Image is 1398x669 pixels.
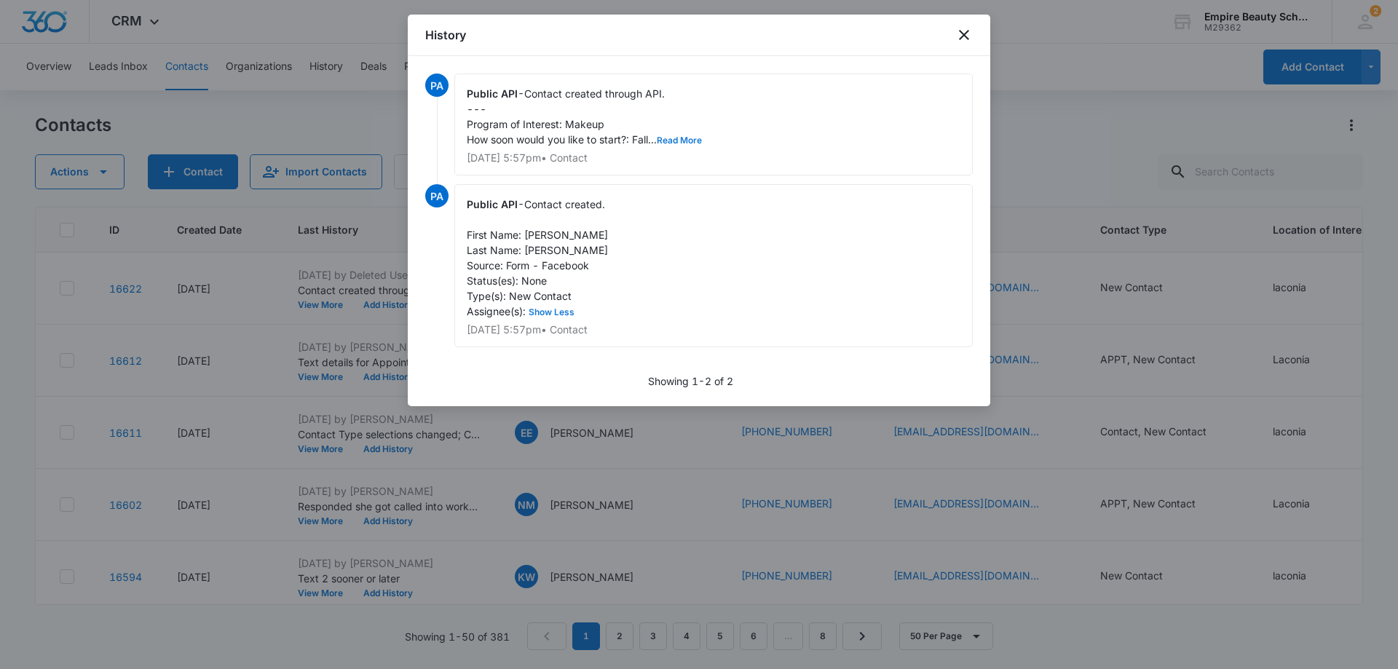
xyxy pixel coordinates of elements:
button: close [955,26,973,44]
button: Read More [657,136,702,145]
span: Contact created. First Name: [PERSON_NAME] Last Name: [PERSON_NAME] Source: Form - Facebook Statu... [467,198,608,317]
span: PA [425,74,449,97]
h1: History [425,26,466,44]
div: - [454,74,973,175]
p: [DATE] 5:57pm • Contact [467,325,960,335]
p: Showing 1-2 of 2 [648,373,733,389]
div: - [454,184,973,347]
span: Public API [467,87,518,100]
span: PA [425,184,449,207]
p: [DATE] 5:57pm • Contact [467,153,960,163]
span: Contact created through API. --- Program of Interest: Makeup How soon would you like to start?: F... [467,87,702,146]
button: Show Less [526,308,577,317]
span: Public API [467,198,518,210]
